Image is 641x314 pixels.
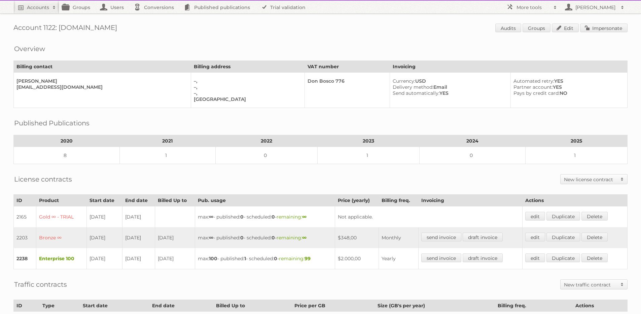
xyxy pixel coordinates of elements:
td: 8 [14,147,120,164]
td: 2238 [14,248,36,269]
a: Users [97,1,131,13]
th: Billing freq. [495,300,573,312]
strong: 0 [274,256,277,262]
h2: New traffic contract [564,281,617,288]
th: Product [36,195,87,206]
strong: 0 [272,214,275,220]
th: End date [149,300,213,312]
th: Invoicing [390,61,628,73]
strong: 100 [209,256,217,262]
th: Billed Up to [155,195,195,206]
th: 2020 [14,135,120,147]
a: Conversions [131,1,181,13]
a: send invoice [421,233,461,241]
div: USD [393,78,505,84]
td: Don Bosco 776 [305,73,390,108]
a: Duplicate [546,253,580,262]
td: max: - published: - scheduled: - [195,227,335,248]
a: Delete [581,212,608,221]
th: Size (GB's per year) [375,300,495,312]
td: 2165 [14,206,36,228]
th: Actions [522,195,627,206]
a: Groups [523,24,550,32]
th: Billing address [191,61,305,73]
td: $348,00 [335,227,379,248]
td: [DATE] [87,206,122,228]
span: remaining: [277,214,307,220]
th: Start date [80,300,149,312]
strong: 1 [244,256,246,262]
a: Delete [581,233,608,241]
a: New traffic contract [561,280,627,289]
a: Impersonate [580,24,628,32]
th: Invoicing [418,195,522,206]
th: ID [14,195,36,206]
td: [DATE] [155,227,195,248]
a: edit [525,212,545,221]
a: edit [525,253,545,262]
h2: License contracts [14,174,72,184]
td: Enterprise 100 [36,248,87,269]
div: [PERSON_NAME] [16,78,185,84]
a: Trial validation [257,1,312,13]
div: –, [194,78,299,84]
a: More tools [503,1,560,13]
a: Accounts [13,1,59,13]
a: Groups [59,1,97,13]
td: 1 [119,147,215,164]
a: [PERSON_NAME] [560,1,628,13]
td: 0 [216,147,318,164]
td: 0 [420,147,526,164]
strong: 0 [240,235,244,241]
th: Actions [573,300,628,312]
td: max: - published: - scheduled: - [195,248,335,269]
td: [DATE] [122,227,155,248]
td: [DATE] [122,206,155,228]
a: edit [525,233,545,241]
div: YES [513,78,622,84]
h2: More tools [517,4,550,11]
h2: Accounts [27,4,49,11]
th: VAT number [305,61,390,73]
span: Partner account: [513,84,553,90]
td: Gold ∞ - TRIAL [36,206,87,228]
a: draft invoice [463,253,503,262]
strong: ∞ [302,235,307,241]
td: [DATE] [87,227,122,248]
th: 2021 [119,135,215,147]
span: Pays by credit card: [513,90,560,96]
strong: ∞ [209,235,213,241]
a: send invoice [421,253,461,262]
div: YES [393,90,505,96]
div: [GEOGRAPHIC_DATA] [194,96,299,102]
h2: Overview [14,44,45,54]
td: 1 [525,147,627,164]
div: NO [513,90,622,96]
td: [DATE] [155,248,195,269]
td: [DATE] [87,248,122,269]
td: Bronze ∞ [36,227,87,248]
th: Type [39,300,80,312]
strong: ∞ [209,214,213,220]
h2: Traffic contracts [14,279,67,289]
a: Duplicate [546,233,580,241]
h2: New license contract [564,176,617,183]
th: 2022 [216,135,318,147]
span: Automated retry: [513,78,554,84]
a: Audits [495,24,521,32]
a: Duplicate [546,212,580,221]
span: Send automatically: [393,90,439,96]
strong: 0 [272,235,275,241]
span: remaining: [279,256,311,262]
div: Email [393,84,505,90]
th: Price per GB [291,300,375,312]
th: 2023 [318,135,420,147]
div: –, [194,84,299,90]
th: Billed Up to [213,300,291,312]
span: remaining: [277,235,307,241]
th: Price (yearly) [335,195,379,206]
strong: 0 [240,214,244,220]
th: End date [122,195,155,206]
td: Monthly [379,227,418,248]
td: [DATE] [122,248,155,269]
